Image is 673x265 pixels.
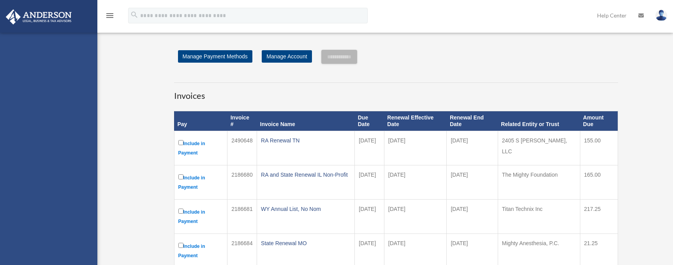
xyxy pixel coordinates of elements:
td: [DATE] [355,165,384,200]
a: menu [105,14,115,20]
td: [DATE] [355,131,384,165]
i: menu [105,11,115,20]
td: 155.00 [580,131,618,165]
td: [DATE] [447,200,498,234]
input: Include in Payment [178,140,183,145]
td: [DATE] [355,200,384,234]
td: [DATE] [447,165,498,200]
th: Invoice Name [257,111,355,131]
a: Manage Payment Methods [178,50,252,63]
td: [DATE] [384,200,447,234]
th: Renewal End Date [447,111,498,131]
th: Related Entity or Trust [498,111,580,131]
div: RA Renewal TN [261,135,351,146]
i: search [130,11,139,19]
td: 2186681 [227,200,257,234]
th: Pay [174,111,227,131]
label: Include in Payment [178,207,224,226]
th: Invoice # [227,111,257,131]
td: The Mighty Foundation [498,165,580,200]
th: Due Date [355,111,384,131]
input: Include in Payment [178,209,183,214]
label: Include in Payment [178,241,224,260]
td: 2186680 [227,165,257,200]
label: Include in Payment [178,139,224,158]
th: Renewal Effective Date [384,111,447,131]
div: State Renewal MO [261,238,351,249]
input: Include in Payment [178,174,183,179]
img: Anderson Advisors Platinum Portal [4,9,74,25]
td: 217.25 [580,200,618,234]
td: [DATE] [447,131,498,165]
h3: Invoices [174,82,618,102]
td: 2490648 [227,131,257,165]
img: User Pic [655,10,667,21]
label: Include in Payment [178,173,224,192]
td: 165.00 [580,165,618,200]
td: [DATE] [384,131,447,165]
td: [DATE] [384,165,447,200]
input: Include in Payment [178,243,183,248]
div: WY Annual List, No Nom [261,204,351,214]
a: Manage Account [262,50,312,63]
div: RA and State Renewal IL Non-Profit [261,169,351,180]
td: Titan Technix Inc [498,200,580,234]
td: 2405 S [PERSON_NAME], LLC [498,131,580,165]
th: Amount Due [580,111,618,131]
